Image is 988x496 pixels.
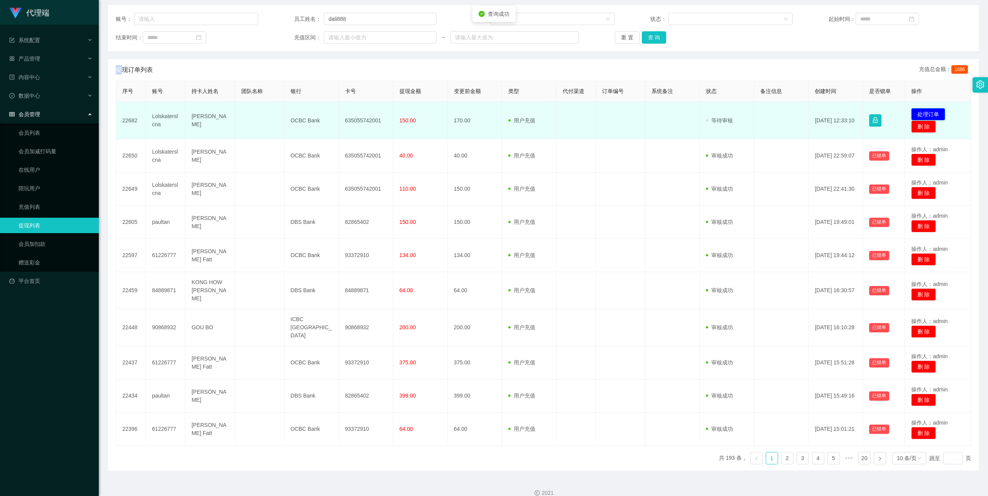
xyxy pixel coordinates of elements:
li: 5 [827,452,840,464]
button: 已锁单 [869,425,889,434]
td: 22396 [116,413,146,446]
button: 删 除 [911,120,936,133]
span: 产品管理 [9,56,40,62]
td: [DATE] 16:30:57 [809,272,863,309]
button: 已锁单 [869,251,889,260]
td: 82865402 [339,206,393,239]
a: 在线用户 [19,162,93,178]
span: 代付渠道 [563,88,584,94]
i: icon: check-circle [479,11,485,17]
td: 90868932 [146,309,186,346]
i: 图标: down [783,17,788,22]
td: OCBC Bank [284,102,339,139]
td: Lolskaterslcna [146,173,186,206]
td: [PERSON_NAME] [185,379,235,413]
span: 状态： [650,15,668,23]
td: 635055742001 [339,102,393,139]
li: 3 [797,452,809,464]
span: 是否锁单 [869,88,891,94]
i: 图标: calendar [196,35,201,40]
td: [PERSON_NAME] [185,173,235,206]
i: 图标: profile [9,74,15,80]
button: 重 置 [615,31,639,44]
span: 审核成功 [706,252,733,258]
span: 用户充值 [508,152,535,159]
span: 操作人：admin [911,179,947,186]
td: 22448 [116,309,146,346]
td: [DATE] 16:10:28 [809,309,863,346]
td: [PERSON_NAME] Fatt [185,239,235,272]
button: 删 除 [911,394,936,406]
input: 请输入 [324,13,436,25]
span: 用户充值 [508,287,535,293]
td: 22682 [116,102,146,139]
button: 删 除 [911,361,936,373]
span: 查询成功 [488,11,509,17]
i: 图标: left [754,456,759,461]
td: [PERSON_NAME] [185,206,235,239]
span: 审核成功 [706,359,733,366]
button: 删 除 [911,154,936,166]
td: 635055742001 [339,139,393,173]
td: [DATE] 15:51:28 [809,346,863,379]
span: 状态 [706,88,717,94]
a: 2 [782,452,793,464]
input: 请输入最小值为 [324,31,436,44]
td: OCBC Bank [284,413,339,446]
li: 1 [766,452,778,464]
td: OCBC Bank [284,239,339,272]
i: 图标: copyright [535,490,540,496]
span: 团队名称 [241,88,263,94]
td: 22434 [116,379,146,413]
span: 备注信息 [760,88,782,94]
td: DBS Bank [284,272,339,309]
td: OCBC Bank [284,173,339,206]
span: 399.00 [399,393,416,399]
td: 22650 [116,139,146,173]
span: 150.00 [399,117,416,124]
td: [PERSON_NAME] Fatt [185,346,235,379]
div: 跳至 页 [929,452,971,464]
span: 审核成功 [706,393,733,399]
span: 1686 [951,65,968,74]
td: 93372910 [339,346,393,379]
td: [PERSON_NAME] Fatt [185,413,235,446]
i: 图标: appstore-o [9,56,15,61]
span: 账号： [116,15,134,23]
button: 删 除 [911,220,936,232]
td: 61226777 [146,346,186,379]
h1: 代理端 [26,0,49,25]
span: 提现金额 [399,88,421,94]
td: 61226777 [146,239,186,272]
i: 图标: calendar [909,16,914,22]
td: 22459 [116,272,146,309]
span: 卡号 [345,88,356,94]
span: 订单编号 [602,88,624,94]
span: 员工姓名： [294,15,324,23]
span: 操作人：admin [911,386,947,393]
li: 共 193 条， [719,452,747,464]
i: 图标: check-circle-o [9,93,15,98]
span: 审核成功 [706,324,733,330]
td: DBS Bank [284,379,339,413]
td: 150.00 [448,173,502,206]
a: 会员列表 [19,125,93,141]
button: 已锁单 [869,323,889,332]
td: 61226777 [146,413,186,446]
td: paultan [146,206,186,239]
span: 银行 [291,88,301,94]
td: 64.00 [448,272,502,309]
button: 已锁单 [869,185,889,194]
span: 150.00 [399,219,416,225]
a: 赠送彩金 [19,255,93,270]
td: 170.00 [448,102,502,139]
span: 操作人：admin [911,420,947,426]
button: 已锁单 [869,218,889,227]
span: 起始时间： [829,15,856,23]
button: 删 除 [911,253,936,266]
td: KONG HOW [PERSON_NAME] [185,272,235,309]
td: [DATE] 19:49:01 [809,206,863,239]
td: 200.00 [448,309,502,346]
span: 64.00 [399,426,413,432]
button: 已锁单 [869,286,889,295]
